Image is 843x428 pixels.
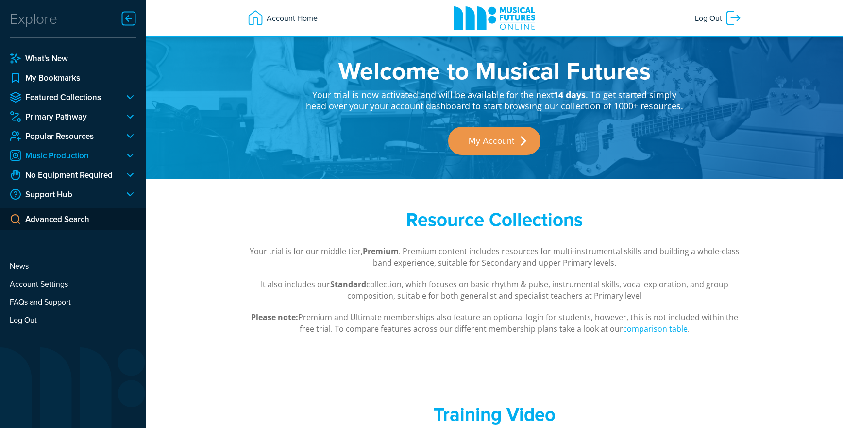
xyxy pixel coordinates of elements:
[247,311,742,335] p: Premium and Ultimate memberships also feature an optional login for students, however, this is no...
[330,279,366,290] strong: Standard
[10,52,136,64] a: What's New
[554,89,586,101] strong: 14 days
[695,9,725,27] span: Log Out
[10,111,117,122] a: Primary Pathway
[247,245,742,269] p: Your trial is for our middle tier, . Premium content includes resources for multi-instrumental sk...
[10,188,117,200] a: Support Hub
[305,58,684,83] h1: Welcome to Musical Futures
[251,312,298,323] strong: Please note:
[247,278,742,302] p: It also includes our collection, which focuses on basic rhythm & pulse, instrumental skills, voca...
[305,208,684,231] h2: Resource Collections
[363,246,399,257] strong: Premium
[10,150,117,161] a: Music Production
[10,296,136,308] a: FAQs and Support
[448,127,540,155] a: My Account
[10,130,117,142] a: Popular Resources
[305,403,684,426] h2: Training Video
[264,9,318,27] span: Account Home
[10,260,136,272] a: News
[10,169,117,181] a: No Equipment Required
[10,72,136,84] a: My Bookmarks
[242,4,322,32] a: Account Home
[10,9,57,28] div: Explore
[10,314,136,325] a: Log Out
[305,83,684,112] p: Your trial is now activated and will be available for the next . To get started simply head over ...
[10,278,136,290] a: Account Settings
[623,324,688,335] a: comparison table
[690,4,747,32] a: Log Out
[10,91,117,103] a: Featured Collections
